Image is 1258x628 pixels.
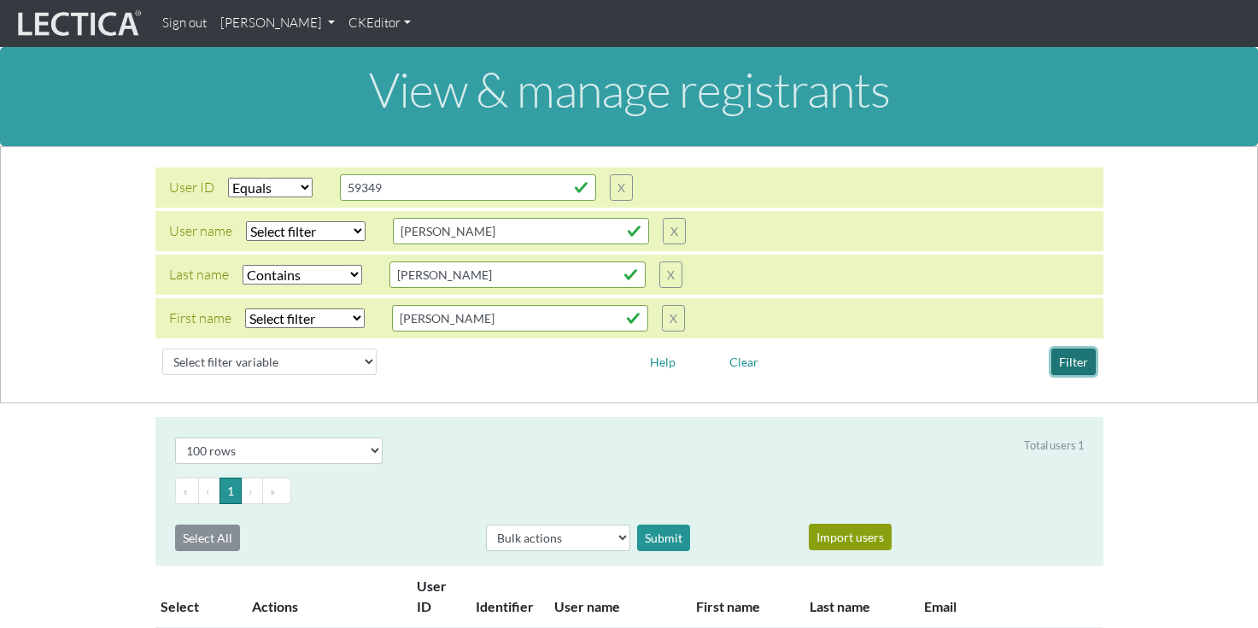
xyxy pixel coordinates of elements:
button: X [610,174,633,201]
th: User name [544,565,687,628]
a: [PERSON_NAME] [214,7,342,40]
a: Help [642,351,683,367]
th: Actions [242,565,406,628]
div: User ID [169,177,214,197]
th: Select [155,565,243,628]
th: First name [686,565,799,628]
button: Import users [809,524,892,550]
ul: Pagination [175,478,1084,504]
th: Last name [799,565,913,628]
button: Help [642,349,683,375]
button: X [659,261,682,288]
button: Go to page 1 [219,478,242,504]
button: Clear [722,349,766,375]
a: Sign out [155,7,214,40]
button: Filter [1051,349,1096,375]
div: Submit [637,525,690,551]
div: User name [169,220,232,241]
div: First name [169,308,231,328]
div: Last name [169,264,229,285]
th: Email [914,565,1103,628]
div: Total users 1 [1024,437,1084,454]
button: X [663,218,686,244]
img: lecticalive [14,8,142,40]
h1: View & manage registrants [14,63,1244,116]
button: Select All [175,525,240,551]
th: Identifier [465,565,544,628]
th: User ID [407,565,465,628]
a: CKEditor [342,7,418,40]
button: X [662,305,685,332]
